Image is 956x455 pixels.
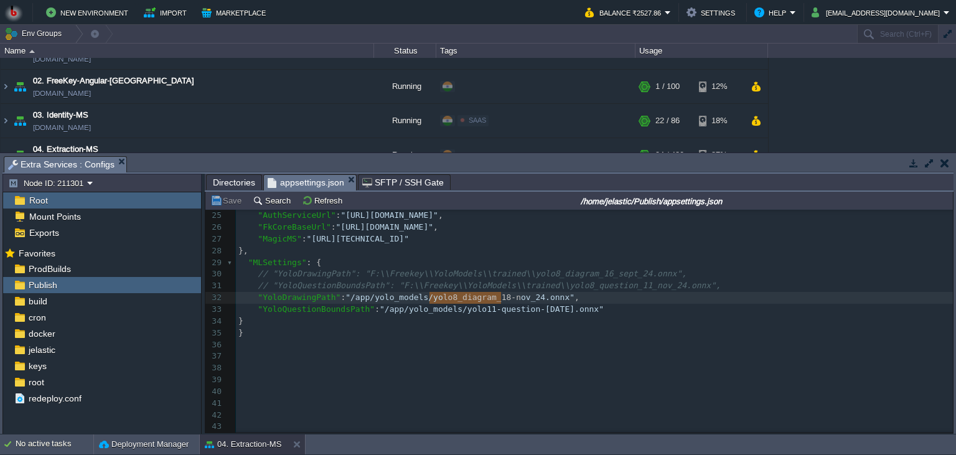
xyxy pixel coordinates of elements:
[205,222,225,233] div: 26
[26,312,48,323] a: cron
[374,138,436,172] div: Running
[336,222,434,232] span: "[URL][DOMAIN_NAME]"
[205,421,225,433] div: 43
[248,258,307,267] span: "MLSettings"
[258,281,721,290] span: // "YoloQuestionBoundsPath": "F:\\Freekey\\YoloModels\\trained\\yolo8_question_11_nov_24.onnx",
[263,174,357,190] li: /home/jelastic/Publish/appsettings.json
[33,121,91,134] a: [DOMAIN_NAME]
[205,350,225,362] div: 37
[375,44,436,58] div: Status
[16,248,57,259] span: Favorites
[433,222,438,232] span: ,
[4,3,23,22] img: Bitss Techniques
[205,327,225,339] div: 35
[210,195,245,206] button: Save
[331,222,336,232] span: :
[213,175,255,190] span: Directories
[574,293,579,302] span: ,
[11,104,29,138] img: AMDAwAAAACH5BAEAAAAALAAAAAABAAEAAAICRAEAOw==
[16,434,93,454] div: No active tasks
[258,293,340,302] span: "YoloDrawingPath"
[438,210,443,220] span: ,
[33,53,91,65] a: [DOMAIN_NAME]
[11,70,29,103] img: AMDAwAAAACH5BAEAAAAALAAAAAABAAEAAAICRAEAOw==
[205,410,225,421] div: 42
[812,5,944,20] button: [EMAIL_ADDRESS][DOMAIN_NAME]
[754,5,790,20] button: Help
[33,109,88,121] a: 03. Identity-MS
[699,138,739,172] div: 37%
[699,104,739,138] div: 18%
[33,143,98,156] a: 04. Extraction-MS
[302,195,346,206] button: Refresh
[33,87,91,100] a: [DOMAIN_NAME]
[258,210,335,220] span: "AuthServiceUrl"
[375,304,380,314] span: :
[205,438,281,451] button: 04. Extraction-MS
[238,316,243,326] span: }
[205,304,225,316] div: 33
[699,70,739,103] div: 12%
[205,233,225,245] div: 27
[307,234,409,243] span: "[URL][TECHNICAL_ID]"
[11,138,29,172] img: AMDAwAAAACH5BAEAAAAALAAAAAABAAEAAAICRAEAOw==
[205,316,225,327] div: 34
[437,44,635,58] div: Tags
[27,211,83,222] span: Mount Points
[16,248,57,258] a: Favorites
[144,5,190,20] button: Import
[374,70,436,103] div: Running
[27,227,61,238] a: Exports
[26,360,49,372] a: keys
[258,234,301,243] span: "MagicMS"
[8,157,115,172] span: Extra Services : Configs
[307,258,321,267] span: : {
[345,293,443,302] span: "/app/yolo_models/yo
[1,138,11,172] img: AMDAwAAAACH5BAEAAAAALAAAAAABAAEAAAICRAEAOw==
[26,393,83,404] span: redeploy.conf
[258,222,330,232] span: "FkCoreBaseUrl"
[26,263,73,274] a: ProdBuilds
[1,104,11,138] img: AMDAwAAAACH5BAEAAAAALAAAAAABAAEAAAICRAEAOw==
[26,344,57,355] a: jelastic
[687,5,739,20] button: Settings
[374,104,436,138] div: Running
[27,195,50,206] a: Root
[268,175,344,190] span: appsettings.json
[46,5,132,20] button: New Environment
[585,5,665,20] button: Balance ₹2527.86
[202,5,269,20] button: Marketplace
[205,210,225,222] div: 25
[253,195,294,206] button: Search
[205,386,225,398] div: 40
[26,279,59,291] a: Publish
[258,304,375,314] span: "YoloQuestionBoundsPath"
[205,257,225,269] div: 29
[205,398,225,410] div: 41
[655,104,680,138] div: 22 / 86
[205,362,225,374] div: 38
[655,70,680,103] div: 1 / 100
[26,377,46,388] a: root
[205,374,225,386] div: 39
[205,268,225,280] div: 30
[340,293,345,302] span: :
[29,50,35,53] img: AMDAwAAAACH5BAEAAAAALAAAAAABAAEAAAICRAEAOw==
[26,296,49,307] a: build
[33,75,194,87] a: 02. FreeKey-Angular-[GEOGRAPHIC_DATA]
[238,246,248,255] span: },
[205,280,225,292] div: 31
[26,328,57,339] a: docker
[443,293,521,302] span: lo8_diagram_18-n
[238,328,243,337] span: }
